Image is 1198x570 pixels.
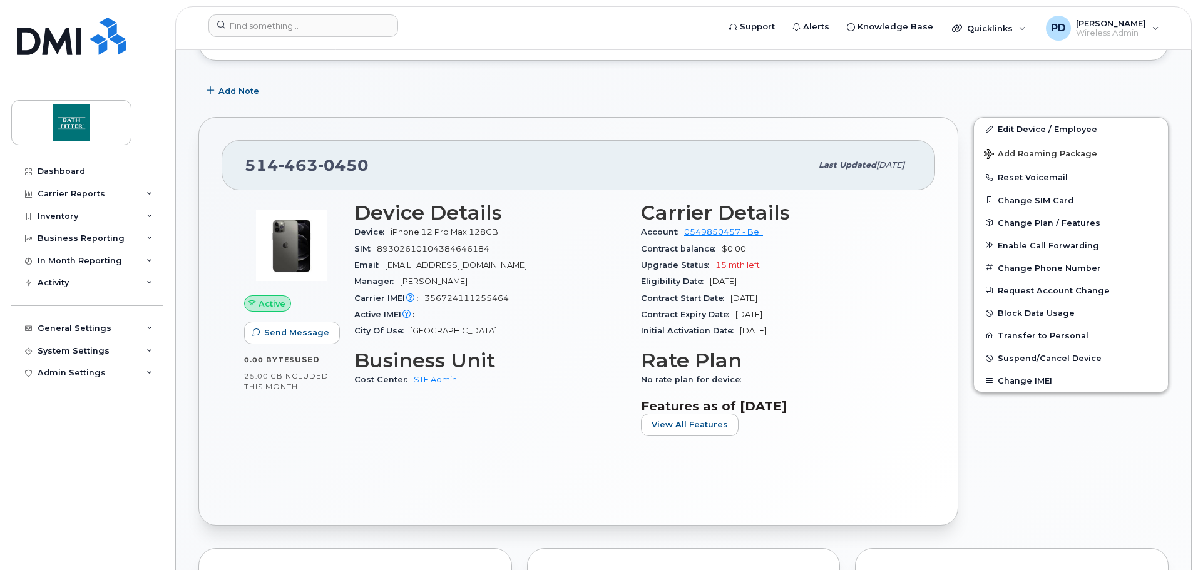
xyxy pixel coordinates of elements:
span: Manager [354,277,400,286]
span: Account [641,227,684,237]
button: Enable Call Forwarding [974,234,1168,257]
span: 89302610104384646184 [377,244,489,253]
span: [DATE] [735,310,762,319]
span: Wireless Admin [1076,28,1146,38]
span: [GEOGRAPHIC_DATA] [410,326,497,335]
span: Active [259,298,285,310]
span: used [295,355,320,364]
span: [DATE] [740,326,767,335]
span: Send Message [264,327,329,338]
span: Enable Call Forwarding [998,240,1099,250]
button: Block Data Usage [974,302,1168,324]
span: [DATE] [710,277,737,286]
h3: Rate Plan [641,349,913,372]
span: [PERSON_NAME] [400,277,468,286]
span: View All Features [652,419,728,430]
span: Add Note [218,85,259,97]
span: Knowledge Base [858,21,933,33]
div: Pietro DiToto [1037,16,1168,41]
a: Alerts [784,14,838,39]
a: Support [720,14,784,39]
span: — [421,310,429,319]
button: Change Plan / Features [974,211,1168,234]
button: Request Account Change [974,279,1168,302]
span: Carrier IMEI [354,293,424,303]
span: 463 [279,156,318,175]
img: image20231002-3703462-192i45l.jpeg [254,208,329,283]
span: 0450 [318,156,369,175]
span: Eligibility Date [641,277,710,286]
h3: Device Details [354,201,626,224]
span: SIM [354,244,377,253]
span: No rate plan for device [641,375,747,384]
span: [DATE] [730,293,757,303]
span: 514 [245,156,369,175]
span: Cost Center [354,375,414,384]
span: 356724111255464 [424,293,509,303]
span: 25.00 GB [244,372,283,380]
button: Reset Voicemail [974,166,1168,188]
a: Knowledge Base [838,14,942,39]
span: Support [740,21,775,33]
span: Upgrade Status [641,260,715,270]
span: Contract Start Date [641,293,730,303]
button: Add Note [198,79,270,102]
a: Edit Device / Employee [974,118,1168,140]
span: Active IMEI [354,310,421,319]
button: Add Roaming Package [974,140,1168,166]
span: Change Plan / Features [998,218,1100,227]
button: Change SIM Card [974,189,1168,211]
span: Alerts [803,21,829,33]
button: Change Phone Number [974,257,1168,279]
span: Email [354,260,385,270]
span: [EMAIL_ADDRESS][DOMAIN_NAME] [385,260,527,270]
button: Transfer to Personal [974,324,1168,347]
div: Quicklinks [943,16,1035,41]
span: [DATE] [876,160,904,170]
span: Add Roaming Package [984,149,1097,161]
span: Last updated [819,160,876,170]
button: View All Features [641,414,739,436]
span: Suspend/Cancel Device [998,354,1102,363]
span: PD [1051,21,1066,36]
a: 0549850457 - Bell [684,227,763,237]
span: Initial Activation Date [641,326,740,335]
span: [PERSON_NAME] [1076,18,1146,28]
button: Change IMEI [974,369,1168,392]
span: City Of Use [354,326,410,335]
input: Find something... [208,14,398,37]
button: Send Message [244,322,340,344]
a: STE Admin [414,375,457,384]
h3: Carrier Details [641,201,913,224]
span: Quicklinks [967,23,1013,33]
h3: Business Unit [354,349,626,372]
span: 0.00 Bytes [244,355,295,364]
span: iPhone 12 Pro Max 128GB [391,227,498,237]
span: $0.00 [722,244,746,253]
button: Suspend/Cancel Device [974,347,1168,369]
span: Contract balance [641,244,722,253]
span: included this month [244,371,329,392]
span: 15 mth left [715,260,760,270]
h3: Features as of [DATE] [641,399,913,414]
span: Device [354,227,391,237]
span: Contract Expiry Date [641,310,735,319]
